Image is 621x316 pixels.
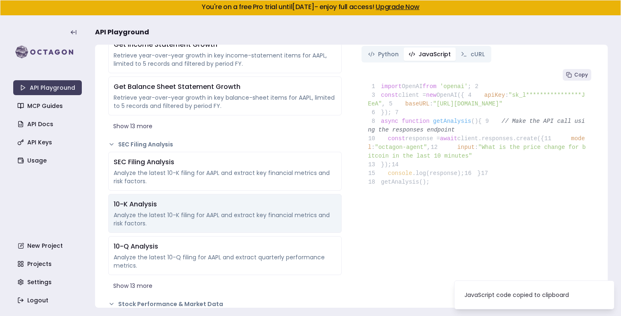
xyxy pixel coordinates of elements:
div: Analyze the latest 10-K filing for AAPL and extract key financial metrics and risk factors. [114,211,336,227]
span: API Playground [95,27,149,37]
span: import [381,83,402,90]
span: : [475,144,478,151]
div: Get Income Statement Growth [114,40,336,50]
span: 17 [481,169,494,178]
span: async [381,118,398,124]
span: from [423,83,437,90]
span: 1 [368,82,381,91]
span: response = [405,135,440,142]
span: JavaScript [419,50,451,58]
span: 7 [391,108,404,117]
span: }); [368,109,392,116]
span: console [388,170,412,177]
span: const [388,135,405,142]
span: input [457,144,475,151]
button: Show 13 more [108,119,342,134]
span: ; [468,83,471,90]
div: Get Balance Sheet Statement Growth [114,82,336,92]
a: Usage [14,153,83,168]
h5: You're on a free Pro trial until [DATE] - enjoy full access! [7,4,614,10]
span: ( [471,118,474,124]
span: 11 [544,134,557,143]
span: 2 [471,82,484,91]
button: Stock Performance & Market Data [108,300,342,308]
span: , [427,144,430,151]
span: OpenAI({ [436,92,464,98]
span: 'openai' [440,83,468,90]
span: await [440,135,457,142]
span: client = [398,92,426,98]
span: ) [475,118,478,124]
span: 4 [464,91,478,100]
a: Logout [14,293,83,308]
span: : [505,92,508,98]
div: Retrieve year-over-year growth in key income-statement items for AAPL, limited to 5 records and f... [114,51,336,68]
a: Upgrade Now [376,2,419,12]
span: : [430,101,433,107]
span: "octagon-agent" [375,144,427,151]
span: }); [368,161,392,168]
span: 16 [464,169,478,178]
span: 6 [368,108,381,117]
button: Copy [563,69,591,81]
span: const [381,92,398,98]
div: 10-Q Analysis [114,242,336,251]
span: , [382,101,385,107]
span: : [371,144,375,151]
a: API Playground [13,80,82,95]
div: SEC Filing Analysis [114,157,336,167]
a: API Docs [14,117,83,132]
span: client.responses.create({ [457,135,544,142]
span: 5 [385,100,399,108]
button: SEC Filing Analysis [108,140,342,148]
button: Show 13 more [108,278,342,293]
span: getAnalysis(); [368,179,430,185]
a: Projects [14,256,83,271]
a: API Keys [14,135,83,150]
span: baseURL [405,101,430,107]
span: Copy [574,72,588,78]
div: 10-K Analysis [114,199,336,209]
img: logo-rect-yK7x_WSZ.svg [13,44,82,60]
div: JavaScript code copied to clipboard [464,291,569,299]
span: 10 [368,134,381,143]
span: new [426,92,436,98]
span: getAnalysis [433,118,471,124]
span: 15 [368,169,381,178]
a: MCP Guides [14,98,83,113]
span: 13 [368,160,381,169]
span: OpenAI [402,83,422,90]
span: 12 [431,143,444,152]
a: Settings [14,275,83,290]
span: { [478,118,481,124]
span: Python [378,50,399,58]
span: 9 [482,117,495,126]
div: Retrieve year-over-year growth in key balance-sheet items for AAPL, limited to 5 records and filt... [114,93,336,110]
span: 8 [368,117,381,126]
span: .log(response); [412,170,464,177]
div: Analyze the latest 10-K filing for AAPL and extract key financial metrics and risk factors. [114,169,336,185]
span: function [402,118,429,124]
a: New Project [14,238,83,253]
div: Analyze the latest 10-Q filing for AAPL and extract quarterly performance metrics. [114,253,336,270]
span: cURL [471,50,485,58]
span: 18 [368,178,381,187]
span: } [464,170,481,177]
span: 3 [368,91,381,100]
span: "[URL][DOMAIN_NAME]" [433,101,502,107]
span: 14 [391,160,404,169]
span: apiKey [484,92,505,98]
